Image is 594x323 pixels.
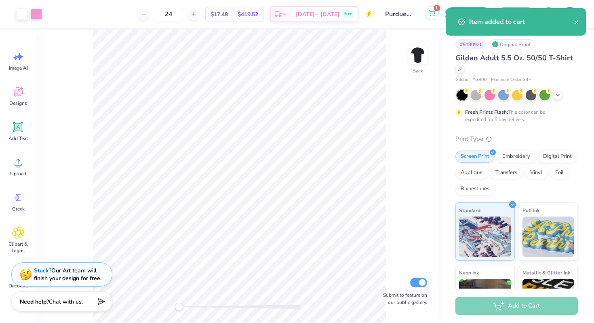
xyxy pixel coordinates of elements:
[5,241,32,254] span: Clipart & logos
[497,151,535,163] div: Embroidery
[379,6,419,22] input: Untitled Design
[538,151,577,163] div: Digital Print
[238,10,258,19] span: $419.52
[491,76,531,83] span: Minimum Order: 24 +
[211,10,228,19] span: $17.48
[455,39,486,49] div: # 519092J
[455,76,468,83] span: Gildan
[379,291,427,306] label: Submit to feature on our public gallery.
[9,65,28,71] span: Image AI
[425,6,439,20] button: 1
[434,5,440,11] span: 1
[459,206,480,215] span: Standard
[459,279,511,319] img: Neon Ink
[465,108,565,123] div: This color can be expedited for 5 day delivery.
[455,53,573,63] span: Gildan Adult 5.5 Oz. 50/50 T-Shirt
[472,76,487,83] span: # G800
[344,11,352,17] span: Free
[153,7,184,21] input: – –
[8,283,28,289] span: Decorate
[175,303,183,311] div: Accessibility label
[296,10,339,19] span: [DATE] - [DATE]
[455,167,488,179] div: Applique
[465,109,508,115] strong: Fresh Prints Flash:
[490,167,522,179] div: Transfers
[8,135,28,142] span: Add Text
[12,206,25,212] span: Greek
[522,217,575,257] img: Puff Ink
[455,151,495,163] div: Screen Print
[574,17,579,27] button: close
[49,298,83,306] span: Chat with us.
[522,279,575,319] img: Metallic & Glitter Ink
[522,206,539,215] span: Puff Ink
[525,167,548,179] div: Vinyl
[34,267,101,282] div: Our Art team will finish your design for free.
[550,167,569,179] div: Foil
[459,217,511,257] img: Standard
[413,67,423,74] div: Back
[490,39,535,49] div: Original Proof
[455,183,495,195] div: Rhinestones
[10,170,26,177] span: Upload
[469,17,574,27] div: Item added to cart
[522,268,570,277] span: Metallic & Glitter Ink
[34,267,51,274] strong: Stuck?
[410,47,426,63] img: Back
[455,134,578,144] div: Print Type
[459,268,479,277] span: Neon Ink
[9,100,27,106] span: Designs
[20,298,49,306] strong: Need help?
